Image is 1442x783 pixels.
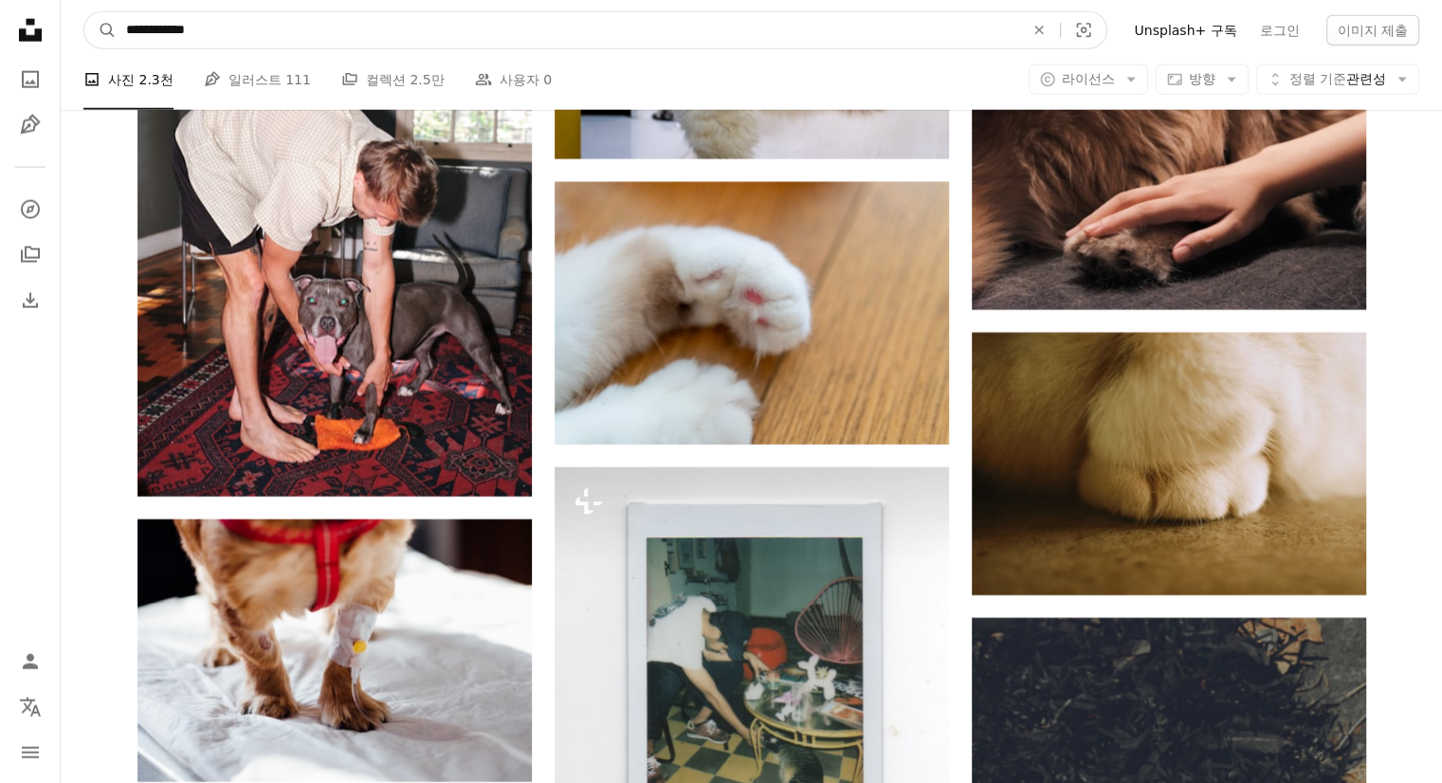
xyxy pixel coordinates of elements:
[972,46,1366,309] img: 갈색 모피 직물을 들고 있는 사람
[555,182,949,445] img: 나무 바닥 위에 누워 있는 흰 고양이
[1018,12,1060,48] button: 삭제
[1123,15,1248,46] a: Unsplash+ 구독
[341,49,445,110] a: 컬렉션 2.5만
[11,282,49,319] a: 다운로드 내역
[1289,70,1386,89] span: 관련성
[83,11,1107,49] form: 사이트 전체에서 이미지 찾기
[84,12,117,48] button: Unsplash 검색
[1156,64,1249,95] button: 방향
[11,643,49,681] a: 로그인 / 가입
[11,11,49,53] a: 홈 — Unsplash
[1061,12,1106,48] button: 시각적 검색
[475,49,552,110] a: 사용자 0
[555,698,949,715] a: 체크 무늬 바닥에서 고양이를 향해 손을 뻗는 사람
[1249,15,1311,46] a: 로그인
[11,236,49,274] a: 컬렉션
[543,69,552,90] span: 0
[137,642,532,659] a: 눈 덮인 땅에 빨간색과 흰색 스카프가 있는 갈색 긴 코팅 개
[11,106,49,144] a: 일러스트
[1189,71,1215,86] span: 방향
[11,688,49,726] button: 언어
[972,455,1366,472] a: 땅에 고양이 발의 클로즈업
[1029,64,1148,95] button: 라이선스
[1256,64,1419,95] button: 정렬 기준관련성
[410,69,444,90] span: 2.5만
[1289,71,1346,86] span: 정렬 기준
[11,734,49,772] button: 메뉴
[137,225,532,242] a: 양탄자 위의 개 옆에 무릎을 꿇고 있는 남자
[11,61,49,99] a: 사진
[1062,71,1115,86] span: 라이선스
[972,170,1366,187] a: 갈색 모피 직물을 들고 있는 사람
[285,69,311,90] span: 111
[555,304,949,321] a: 나무 바닥 위에 누워 있는 흰 고양이
[972,333,1366,595] img: 땅에 고양이 발의 클로즈업
[11,191,49,228] a: 탐색
[137,519,532,782] img: 눈 덮인 땅에 빨간색과 흰색 스카프가 있는 갈색 긴 코팅 개
[1326,15,1419,46] button: 이미지 제출
[204,49,311,110] a: 일러스트 111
